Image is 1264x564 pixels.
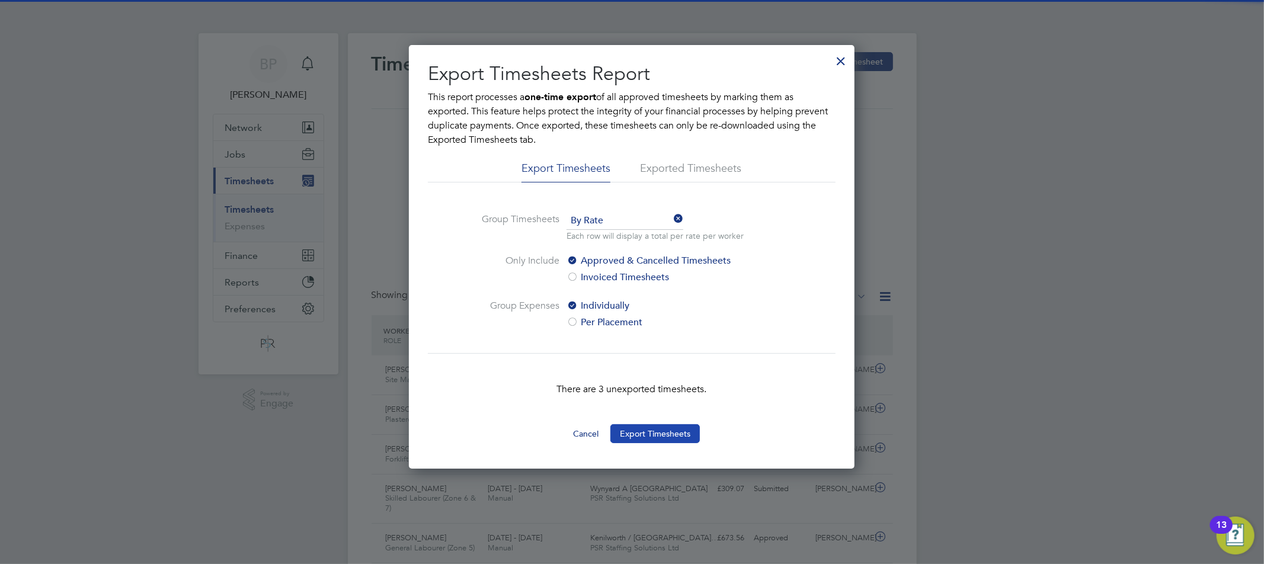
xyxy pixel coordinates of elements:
label: Approved & Cancelled Timesheets [567,254,765,268]
label: Only Include [471,254,559,284]
span: By Rate [567,212,683,230]
p: This report processes a of all approved timesheets by marking them as exported. This feature help... [428,90,836,147]
p: Each row will display a total per rate per worker [567,230,744,242]
p: There are 3 unexported timesheets. [428,382,836,396]
label: Individually [567,299,765,313]
label: Group Timesheets [471,212,559,239]
button: Export Timesheets [610,424,700,443]
label: Per Placement [567,315,765,329]
div: 13 [1216,525,1227,540]
button: Cancel [564,424,608,443]
label: Group Expenses [471,299,559,329]
li: Export Timesheets [521,161,610,182]
h2: Export Timesheets Report [428,62,836,86]
li: Exported Timesheets [640,161,741,182]
label: Invoiced Timesheets [567,270,765,284]
b: one-time export [524,91,596,102]
button: Open Resource Center, 13 new notifications [1217,517,1255,555]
